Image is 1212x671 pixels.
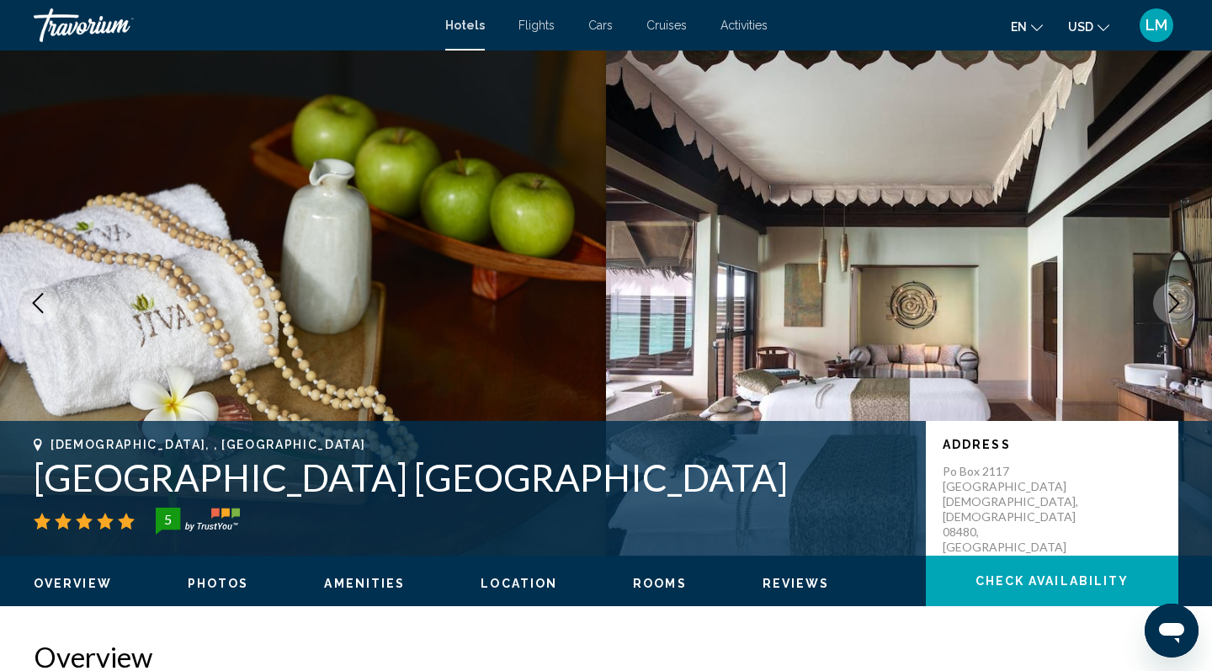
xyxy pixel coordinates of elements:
[1011,20,1027,34] span: en
[1146,17,1167,34] span: LM
[1153,282,1195,324] button: Next image
[34,455,909,499] h1: [GEOGRAPHIC_DATA] [GEOGRAPHIC_DATA]
[34,577,112,590] span: Overview
[943,438,1161,451] p: Address
[17,282,59,324] button: Previous image
[763,576,830,591] button: Reviews
[34,8,428,42] a: Travorium
[1135,8,1178,43] button: User Menu
[324,577,405,590] span: Amenities
[50,438,366,451] span: [DEMOGRAPHIC_DATA], , [GEOGRAPHIC_DATA]
[633,577,687,590] span: Rooms
[975,575,1130,588] span: Check Availability
[518,19,555,32] a: Flights
[1145,604,1199,658] iframe: Button to launch messaging window
[481,576,557,591] button: Location
[188,577,249,590] span: Photos
[1011,14,1043,39] button: Change language
[588,19,613,32] a: Cars
[1068,20,1093,34] span: USD
[633,576,687,591] button: Rooms
[943,464,1077,555] p: Po Box 2117 [GEOGRAPHIC_DATA][DEMOGRAPHIC_DATA], [DEMOGRAPHIC_DATA] 08480, [GEOGRAPHIC_DATA]
[445,19,485,32] a: Hotels
[188,576,249,591] button: Photos
[763,577,830,590] span: Reviews
[151,509,184,530] div: 5
[1068,14,1109,39] button: Change currency
[646,19,687,32] a: Cruises
[481,577,557,590] span: Location
[34,576,112,591] button: Overview
[926,556,1178,606] button: Check Availability
[324,576,405,591] button: Amenities
[720,19,768,32] a: Activities
[156,508,240,535] img: trustyou-badge-hor.svg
